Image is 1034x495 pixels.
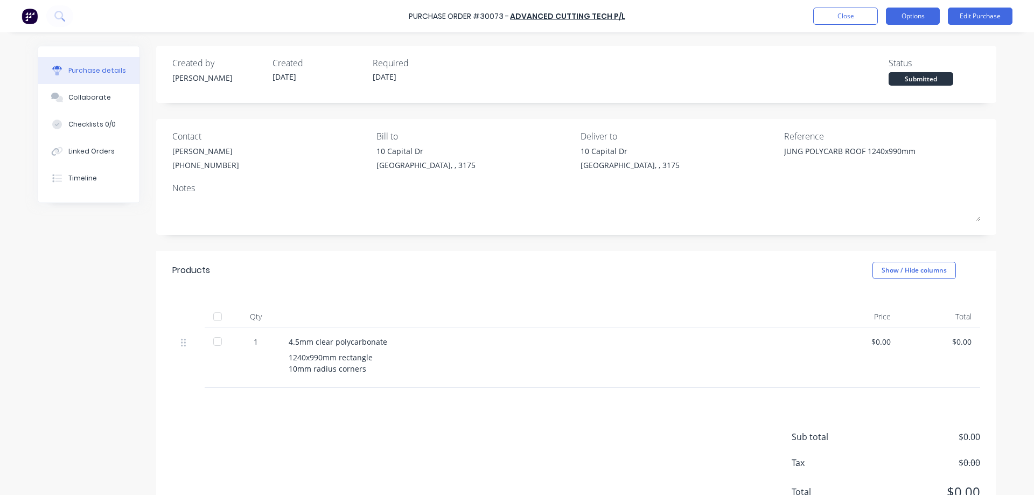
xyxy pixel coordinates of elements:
button: Timeline [38,165,139,192]
div: Purchase Order #30073 - [409,11,509,22]
div: Deliver to [581,130,777,143]
div: Contact [172,130,368,143]
div: 10 Capital Dr [581,145,680,157]
button: Purchase details [38,57,139,84]
span: Tax [792,456,872,469]
div: $0.00 [908,336,972,347]
div: Status [889,57,980,69]
div: Total [899,306,980,327]
div: Qty [232,306,280,327]
div: Linked Orders [68,147,115,156]
div: [GEOGRAPHIC_DATA], , 3175 [581,159,680,171]
span: Sub total [792,430,872,443]
button: Show / Hide columns [872,262,956,279]
div: Collaborate [68,93,111,102]
div: Checklists 0/0 [68,120,116,129]
div: Purchase details [68,66,126,75]
button: Collaborate [38,84,139,111]
span: $0.00 [872,430,980,443]
span: $0.00 [872,456,980,469]
button: Checklists 0/0 [38,111,139,138]
div: Required [373,57,464,69]
div: Reference [784,130,980,143]
textarea: JUNG POLYCARB ROOF 1240x990mm [784,145,919,170]
div: Created [273,57,364,69]
div: 1240x990mm rectangle 10mm radius corners [289,352,810,374]
button: Close [813,8,878,25]
div: Submitted [889,72,953,86]
div: 1 [240,336,271,347]
div: [GEOGRAPHIC_DATA], , 3175 [376,159,476,171]
img: Factory [22,8,38,24]
div: Timeline [68,173,97,183]
div: $0.00 [827,336,891,347]
a: ADVANCED CUTTING TECH P/L [510,11,625,22]
div: [PHONE_NUMBER] [172,159,239,171]
div: [PERSON_NAME] [172,72,264,83]
div: 10 Capital Dr [376,145,476,157]
div: Created by [172,57,264,69]
div: Products [172,264,210,277]
button: Edit Purchase [948,8,1012,25]
div: Bill to [376,130,572,143]
button: Linked Orders [38,138,139,165]
button: Options [886,8,940,25]
div: Price [819,306,899,327]
div: 4.5mm clear polycarbonate [289,336,810,347]
div: Notes [172,182,980,194]
div: [PERSON_NAME] [172,145,239,157]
